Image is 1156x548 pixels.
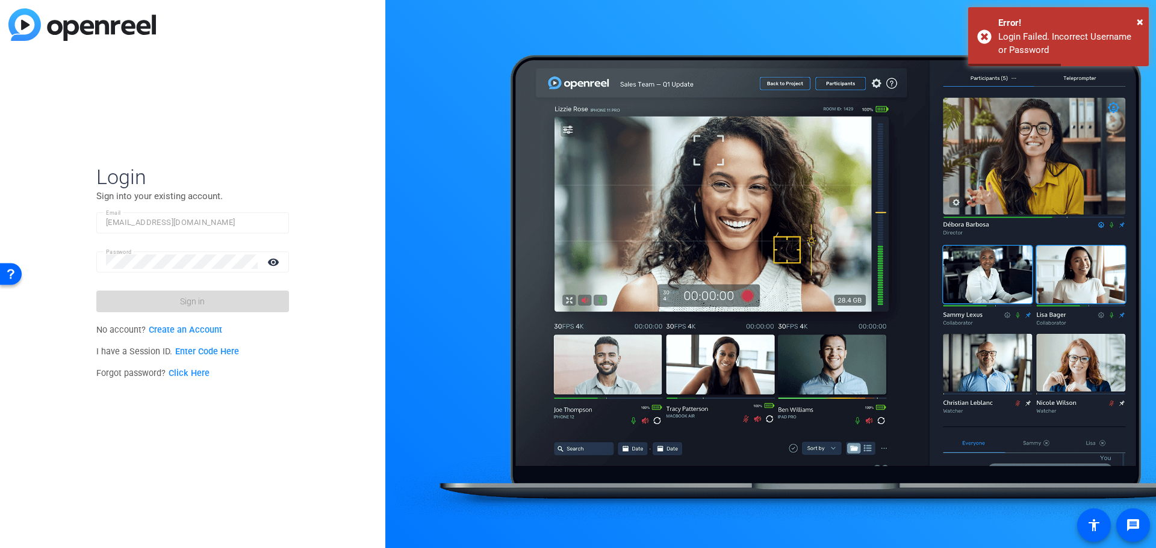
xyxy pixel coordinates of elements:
span: No account? [96,325,222,335]
mat-icon: visibility [260,253,289,271]
button: Close [1137,13,1143,31]
div: Login Failed. Incorrect Username or Password [998,30,1140,57]
a: Create an Account [149,325,222,335]
span: Forgot password? [96,368,210,378]
img: blue-gradient.svg [8,8,156,41]
input: Enter Email Address [106,215,279,230]
mat-label: Password [106,248,132,255]
p: Sign into your existing account. [96,189,289,203]
mat-label: Email [106,209,121,216]
span: × [1137,14,1143,29]
span: I have a Session ID. [96,346,239,357]
span: Login [96,164,289,189]
a: Click Here [169,368,210,378]
mat-icon: accessibility [1087,518,1101,532]
div: Error! [998,16,1140,30]
mat-icon: message [1126,518,1140,532]
a: Enter Code Here [175,346,239,357]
